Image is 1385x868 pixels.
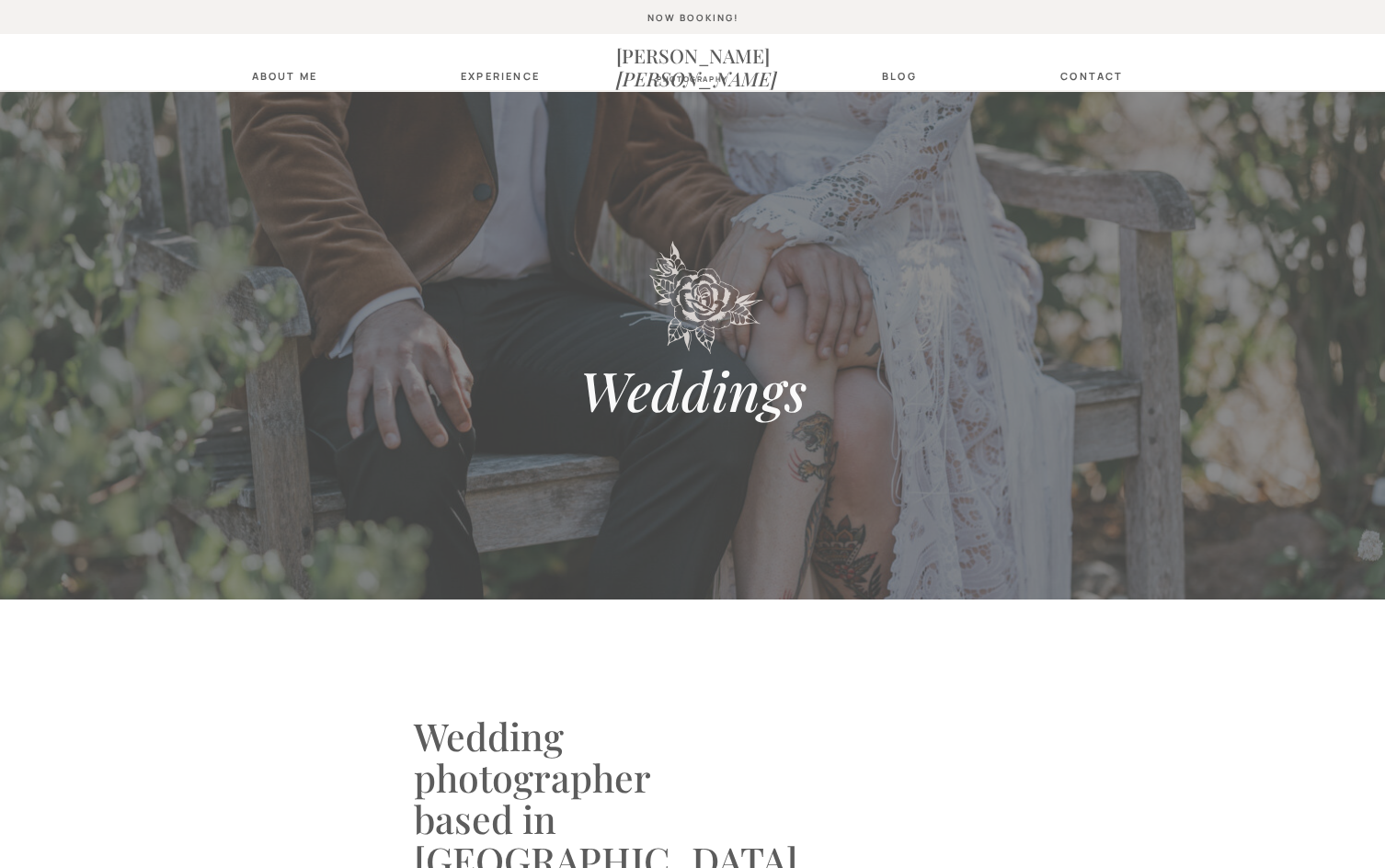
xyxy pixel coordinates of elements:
[647,74,738,86] a: photography
[246,70,323,82] a: about Me
[616,44,769,65] a: [PERSON_NAME][PERSON_NAME]
[461,70,533,82] a: Experience
[872,70,927,82] a: blog
[616,65,777,91] i: [PERSON_NAME]
[616,44,769,65] nav: [PERSON_NAME]
[382,358,1003,429] h2: Weddings
[1056,70,1128,82] a: contact
[441,12,945,23] a: now booking!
